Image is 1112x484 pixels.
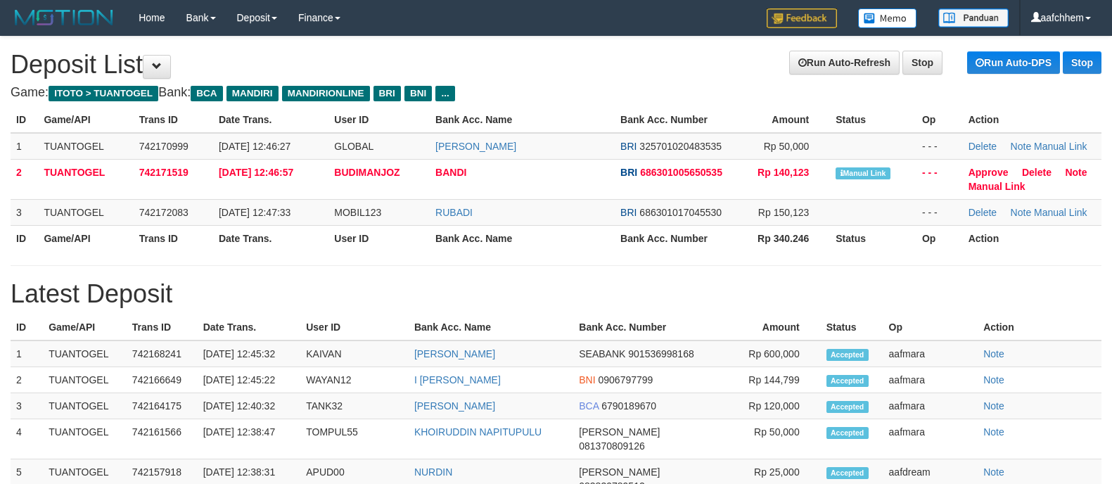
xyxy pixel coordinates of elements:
td: [DATE] 12:45:22 [198,367,300,393]
span: 0906797799 [599,374,653,386]
span: 901536998168 [628,348,694,359]
th: ID [11,314,43,340]
span: MOBIL123 [334,207,381,218]
th: Bank Acc. Number [615,225,738,251]
td: [DATE] 12:38:47 [198,419,300,459]
a: [PERSON_NAME] [435,141,516,152]
th: Bank Acc. Number [615,107,738,133]
th: Op [883,314,978,340]
img: MOTION_logo.png [11,7,117,28]
h1: Latest Deposit [11,280,1101,308]
span: BRI [620,141,637,152]
th: Action [963,107,1101,133]
a: Delete [969,141,997,152]
th: Date Trans. [198,314,300,340]
td: 1 [11,133,38,160]
td: 1 [11,340,43,367]
td: 3 [11,393,43,419]
span: 081370809126 [579,440,644,452]
a: Stop [1063,51,1101,74]
span: [PERSON_NAME] [579,426,660,438]
span: Accepted [826,401,869,413]
th: Trans ID [127,314,198,340]
a: Approve [969,167,1009,178]
td: - - - [916,133,963,160]
th: Game/API [38,107,133,133]
span: Rp 140,123 [758,167,809,178]
a: Note [983,466,1004,478]
a: I [PERSON_NAME] [414,374,501,386]
th: Date Trans. [213,225,328,251]
th: Status [830,107,916,133]
span: 686301005650535 [640,167,722,178]
th: Game/API [38,225,133,251]
span: MANDIRIONLINE [282,86,370,101]
span: BNI [579,374,595,386]
td: aafmara [883,393,978,419]
th: User ID [300,314,409,340]
span: GLOBAL [334,141,373,152]
th: User ID [328,225,430,251]
td: [DATE] 12:45:32 [198,340,300,367]
a: [PERSON_NAME] [414,400,495,412]
td: TUANTOGEL [38,159,133,199]
td: aafmara [883,340,978,367]
td: 742166649 [127,367,198,393]
td: Rp 600,000 [731,340,821,367]
td: Rp 120,000 [731,393,821,419]
td: KAIVAN [300,340,409,367]
a: NURDIN [414,466,452,478]
h1: Deposit List [11,51,1101,79]
span: BCA [579,400,599,412]
a: Stop [902,51,942,75]
span: BCA [191,86,222,101]
a: Note [983,400,1004,412]
span: [DATE] 12:46:57 [219,167,293,178]
th: Action [963,225,1101,251]
th: Action [978,314,1101,340]
td: aafmara [883,419,978,459]
h4: Game: Bank: [11,86,1101,100]
span: [PERSON_NAME] [579,466,660,478]
span: Accepted [826,427,869,439]
a: Manual Link [969,181,1025,192]
img: panduan.png [938,8,1009,27]
th: User ID [328,107,430,133]
td: TANK32 [300,393,409,419]
th: Bank Acc. Name [430,225,615,251]
a: Manual Link [1034,141,1087,152]
span: BUDIMANJOZ [334,167,400,178]
th: Game/API [43,314,127,340]
th: Bank Acc. Name [409,314,573,340]
a: Delete [969,207,997,218]
span: [DATE] 12:46:27 [219,141,290,152]
th: Status [830,225,916,251]
span: MANDIRI [226,86,279,101]
span: 742171519 [139,167,188,178]
a: Note [1065,167,1087,178]
span: Rp 50,000 [764,141,810,152]
span: ITOTO > TUANTOGEL [49,86,158,101]
span: BRI [373,86,401,101]
th: ID [11,107,38,133]
td: 742168241 [127,340,198,367]
th: Trans ID [134,225,213,251]
td: 4 [11,419,43,459]
span: Accepted [826,375,869,387]
span: Rp 150,123 [758,207,809,218]
a: Note [1011,141,1032,152]
span: Manually Linked [836,167,890,179]
th: Op [916,225,963,251]
td: 2 [11,159,38,199]
td: Rp 50,000 [731,419,821,459]
th: ID [11,225,38,251]
td: 742161566 [127,419,198,459]
a: Note [983,374,1004,386]
th: Rp 340.246 [738,225,831,251]
th: Bank Acc. Number [573,314,731,340]
span: BRI [620,167,637,178]
span: BRI [620,207,637,218]
span: Accepted [826,349,869,361]
a: Run Auto-Refresh [789,51,900,75]
td: Rp 144,799 [731,367,821,393]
